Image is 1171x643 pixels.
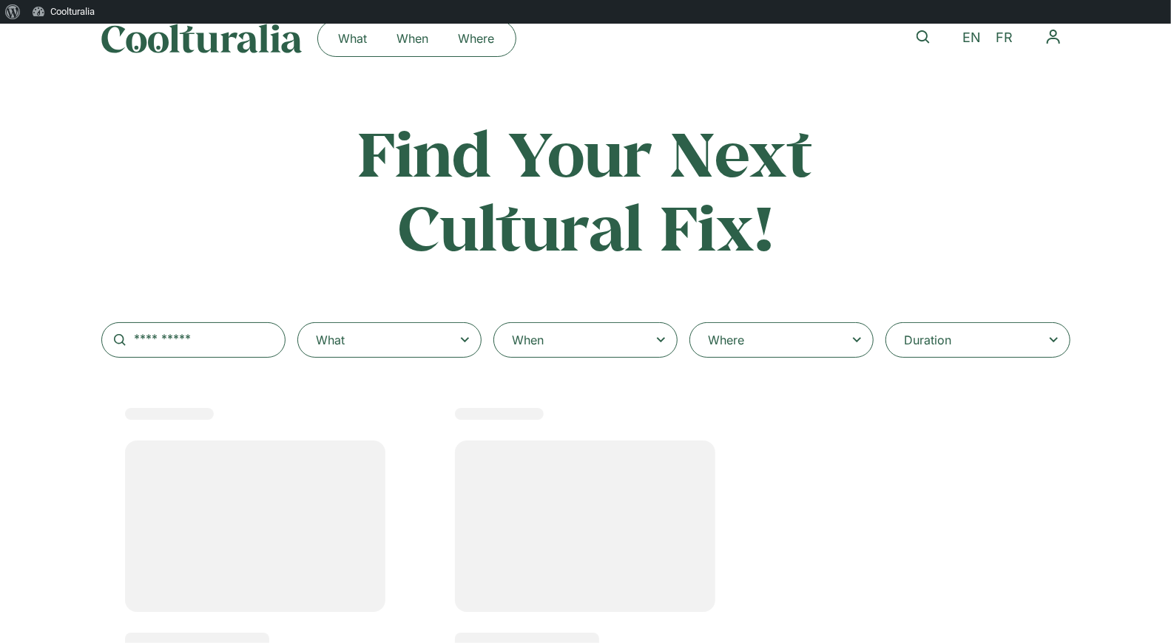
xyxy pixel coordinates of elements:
[962,30,981,46] span: EN
[324,27,382,50] a: What
[1036,20,1070,54] nav: Menu
[904,331,951,349] div: Duration
[996,30,1013,46] span: FR
[324,27,510,50] nav: Menu
[988,27,1020,49] a: FR
[955,27,988,49] a: EN
[708,331,744,349] div: Where
[295,116,877,263] h2: Find Your Next Cultural Fix!
[444,27,510,50] a: Where
[316,331,345,349] div: What
[1036,20,1070,54] button: Menu Toggle
[512,331,544,349] div: When
[382,27,444,50] a: When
